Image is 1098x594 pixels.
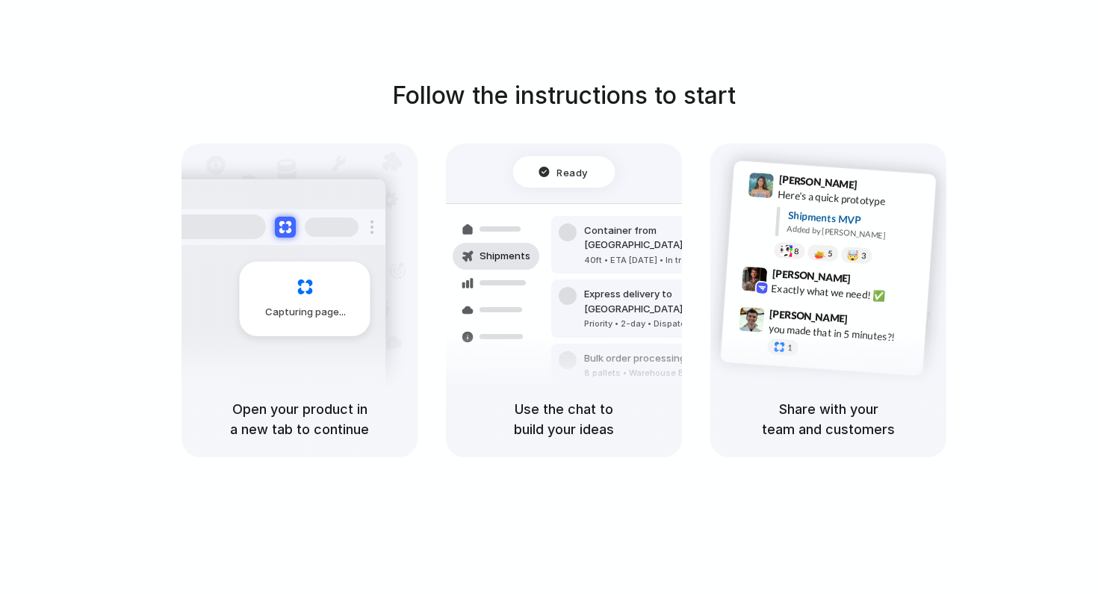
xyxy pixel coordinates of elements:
span: [PERSON_NAME] [769,305,849,327]
h1: Follow the instructions to start [392,78,736,114]
div: 🤯 [847,250,860,261]
h5: Open your product in a new tab to continue [199,399,400,439]
span: Capturing page [265,305,348,320]
div: Container from [GEOGRAPHIC_DATA] [584,223,745,253]
div: Here's a quick prototype [778,186,927,211]
div: Express delivery to [GEOGRAPHIC_DATA] [584,287,745,316]
span: 3 [861,252,866,260]
h5: Use the chat to build your ideas [464,399,664,439]
div: 40ft • ETA [DATE] • In transit [584,254,745,267]
div: you made that in 5 minutes?! [768,321,917,346]
span: 5 [828,249,833,257]
span: Shipments [480,249,530,264]
span: [PERSON_NAME] [778,171,857,193]
div: Shipments MVP [787,207,925,232]
div: Exactly what we need! ✅ [771,280,920,306]
span: 1 [787,344,793,352]
span: 9:47 AM [852,312,883,330]
span: 9:41 AM [862,178,893,196]
div: 8 pallets • Warehouse B • Packed [584,367,723,380]
div: Priority • 2-day • Dispatched [584,318,745,330]
div: Added by [PERSON_NAME] [787,223,924,244]
span: 9:42 AM [855,272,886,290]
span: 8 [794,247,799,255]
span: Ready [557,164,589,179]
h5: Share with your team and customers [728,399,928,439]
div: Bulk order processing [584,351,723,366]
span: [PERSON_NAME] [772,264,851,286]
